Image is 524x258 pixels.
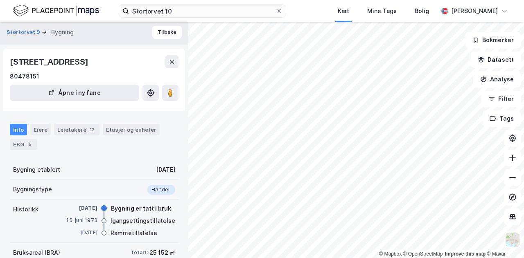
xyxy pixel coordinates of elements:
[152,26,182,39] button: Tilbake
[26,140,34,148] div: 5
[30,124,51,135] div: Eiere
[445,251,486,257] a: Improve this map
[131,249,148,256] div: Totalt:
[111,204,171,213] div: Bygning er tatt i bruk
[13,4,99,18] img: logo.f888ab2527a4732fd821a326f86c7f29.svg
[473,71,521,87] button: Analyse
[54,124,99,135] div: Leietakere
[13,248,60,258] div: Bruksareal (BRA)
[471,52,521,68] button: Datasett
[10,72,39,81] div: 80478151
[7,28,42,36] button: Stortorvet 9
[367,6,397,16] div: Mine Tags
[483,219,524,258] iframe: Chat Widget
[65,217,97,224] div: 15. juni 1973
[13,204,38,214] div: Historikk
[10,85,139,101] button: Åpne i ny fane
[149,248,175,258] div: 25 152 ㎡
[156,165,175,175] div: [DATE]
[13,184,52,194] div: Bygningstype
[65,229,97,236] div: [DATE]
[106,126,156,133] div: Etasjer og enheter
[51,27,74,37] div: Bygning
[111,228,157,238] div: Rammetillatelse
[10,55,90,68] div: [STREET_ADDRESS]
[451,6,498,16] div: [PERSON_NAME]
[415,6,429,16] div: Bolig
[379,251,402,257] a: Mapbox
[338,6,349,16] div: Kart
[10,139,37,150] div: ESG
[111,216,175,226] div: Igangsettingstillatelse
[465,32,521,48] button: Bokmerker
[129,5,276,17] input: Søk på adresse, matrikkel, gårdeiere, leietakere eller personer
[403,251,443,257] a: OpenStreetMap
[10,124,27,135] div: Info
[65,204,97,212] div: [DATE]
[483,110,521,127] button: Tags
[481,91,521,107] button: Filter
[88,126,96,134] div: 12
[13,165,60,175] div: Bygning etablert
